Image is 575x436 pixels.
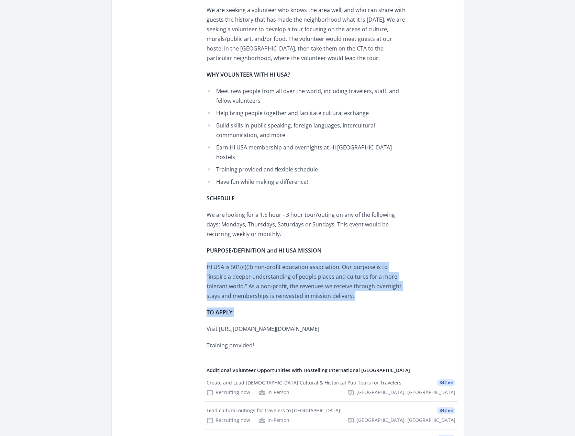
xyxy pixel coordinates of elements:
[204,402,458,429] a: Lead cultural outings for travelers to [GEOGRAPHIC_DATA]! 342 mi Recruiting now In-Person [GEOGRA...
[207,367,455,374] h4: Additional Volunteer Opportunities with Hostelling International [GEOGRAPHIC_DATA]
[258,389,289,396] div: In-Person
[207,86,408,105] li: Meet new people from all over the world, including travelers, staff, and fellow volunteers
[207,379,401,386] div: Create and Lead [DEMOGRAPHIC_DATA] Cultural & Historical Pub Tours for Travelers
[207,309,234,316] strong: TO APPLY:
[207,121,408,140] li: Build skills in public speaking, foreign languages, intercultural communication, and more
[207,262,408,301] p: HI USA is 501(c)(3) non-profit education association. Our purpose is to "inspire a deeper underst...
[204,374,458,401] a: Create and Lead [DEMOGRAPHIC_DATA] Cultural & Historical Pub Tours for Travelers 342 mi Recruitin...
[207,108,408,118] li: Help bring people together and facilitate cultural exchange
[258,417,289,424] div: In-Person
[207,389,250,396] div: Recruiting now
[207,247,322,254] strong: PURPOSE/DEFINITION and HI USA MISSION
[356,389,455,396] span: [GEOGRAPHIC_DATA], [GEOGRAPHIC_DATA]
[207,177,408,187] li: Have fun while making a difference!
[207,143,408,162] li: Earn HI USA membership and overnights at HI [GEOGRAPHIC_DATA] hostels
[207,210,408,239] p: We are looking for a 1.5 hour - 3 hour tour/outing on any of the following days: Mondays, Thursda...
[437,407,455,414] span: 342 mi
[207,340,408,350] p: Training provided!
[207,71,290,78] strong: WHY VOLUNTEER WITH HI USA?
[207,165,408,174] li: Training provided and flexible schedule
[207,324,408,334] p: Visit [URL][DOMAIN_NAME][DOMAIN_NAME]
[207,194,235,202] strong: SCHEDULE
[207,5,408,63] p: We are seeking a volunteer who knows the area well, and who can share with guests the history tha...
[207,417,250,424] div: Recruiting now
[437,379,455,386] span: 342 mi
[207,407,342,414] div: Lead cultural outings for travelers to [GEOGRAPHIC_DATA]!
[356,417,455,424] span: [GEOGRAPHIC_DATA], [GEOGRAPHIC_DATA]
